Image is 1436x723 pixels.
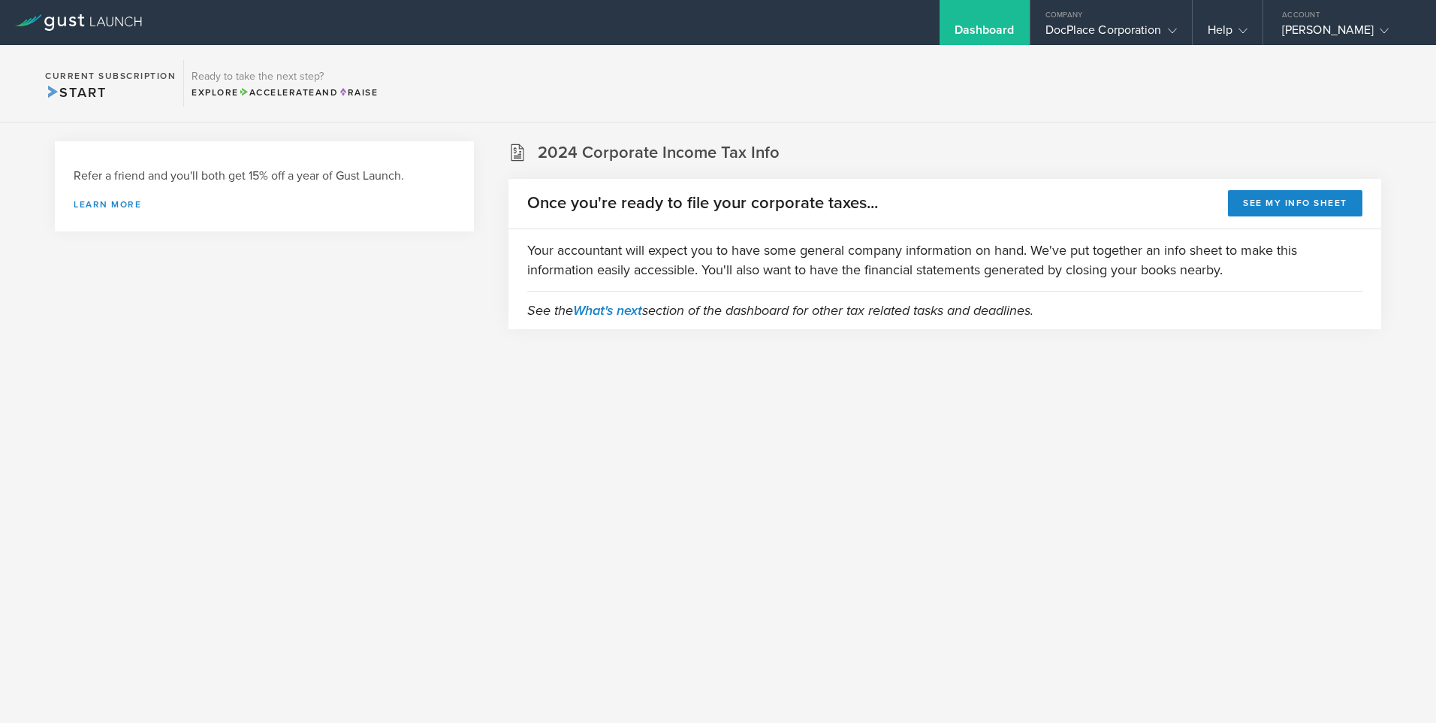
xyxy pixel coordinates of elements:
[1208,23,1247,45] div: Help
[74,200,455,209] a: Learn more
[527,192,878,214] h2: Once you're ready to file your corporate taxes...
[573,302,642,319] a: What's next
[239,87,339,98] span: and
[1361,651,1436,723] iframe: Chat Widget
[183,60,385,107] div: Ready to take the next step?ExploreAccelerateandRaise
[1045,23,1177,45] div: DocPlace Corporation
[1228,190,1362,216] button: See my info sheet
[192,86,378,99] div: Explore
[538,142,780,164] h2: 2024 Corporate Income Tax Info
[955,23,1015,45] div: Dashboard
[1282,23,1410,45] div: [PERSON_NAME]
[45,71,176,80] h2: Current Subscription
[45,84,106,101] span: Start
[527,302,1033,319] em: See the section of the dashboard for other tax related tasks and deadlines.
[74,168,455,185] h3: Refer a friend and you'll both get 15% off a year of Gust Launch.
[239,87,315,98] span: Accelerate
[338,87,378,98] span: Raise
[192,71,378,82] h3: Ready to take the next step?
[527,240,1362,280] p: Your accountant will expect you to have some general company information on hand. We've put toget...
